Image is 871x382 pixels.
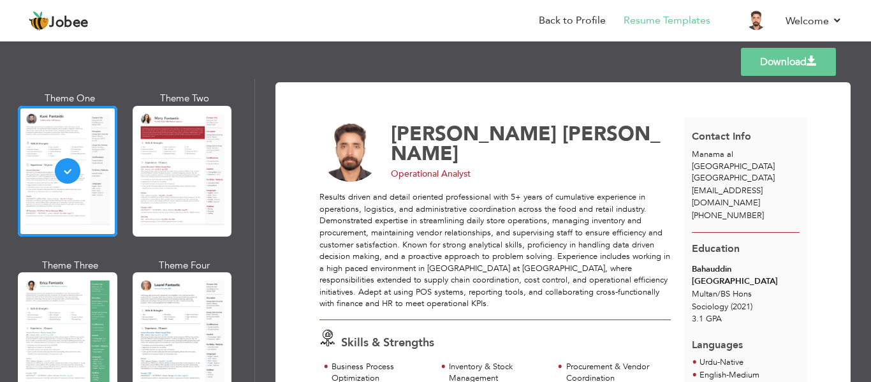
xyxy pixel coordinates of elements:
[692,172,775,184] span: [GEOGRAPHIC_DATA]
[692,288,752,300] span: Multan BS Hons
[699,369,726,381] span: English
[692,210,764,221] span: [PHONE_NUMBER]
[319,120,382,182] img: No image
[717,288,721,300] span: /
[692,149,775,172] span: Manama al [GEOGRAPHIC_DATA]
[624,13,710,28] a: Resume Templates
[692,185,763,209] span: [EMAIL_ADDRESS][DOMAIN_NAME]
[20,92,120,105] div: Theme One
[391,121,661,167] span: [PERSON_NAME]
[20,259,120,272] div: Theme Three
[699,369,759,382] li: Medium
[726,369,729,381] span: -
[391,121,557,147] span: [PERSON_NAME]
[29,11,49,31] img: jobee.io
[319,191,671,310] div: Results driven and detail oriented professional with 5+ years of cumulative experience in operati...
[692,328,743,353] span: Languages
[135,259,235,272] div: Theme Four
[49,16,89,30] span: Jobee
[135,92,235,105] div: Theme Two
[786,13,842,29] a: Welcome
[692,129,751,143] span: Contact Info
[692,301,728,312] span: Sociology
[731,301,752,312] span: (2021)
[699,356,717,368] span: Urdu
[699,356,743,369] li: Native
[692,263,800,287] div: Bahauddin [GEOGRAPHIC_DATA]
[746,10,766,30] img: Profile Img
[341,335,434,351] span: Skills & Strengths
[391,168,471,180] span: Operational Analyst
[692,242,740,256] span: Education
[717,356,720,368] span: -
[692,313,722,325] span: 3.1 GPA
[29,11,89,31] a: Jobee
[539,13,606,28] a: Back to Profile
[741,48,836,76] a: Download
